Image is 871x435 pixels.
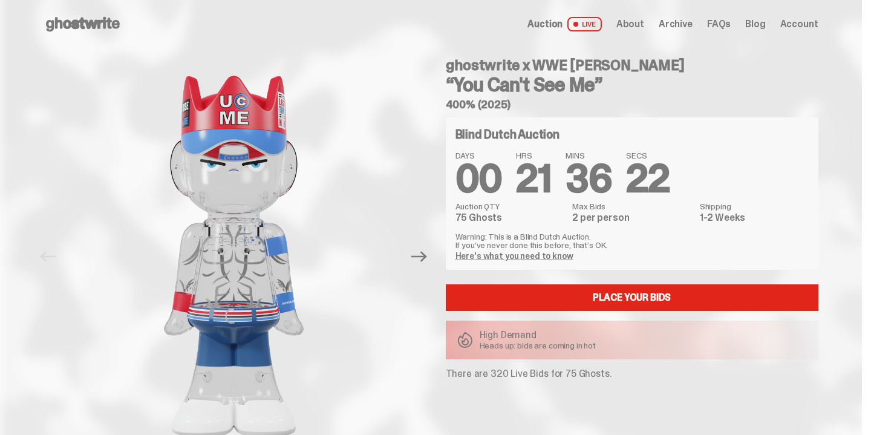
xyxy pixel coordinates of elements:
[527,19,563,29] span: Auction
[455,154,502,204] span: 00
[659,19,693,29] a: Archive
[480,341,596,350] p: Heads up: bids are coming in hot
[480,330,596,340] p: High Demand
[700,213,809,223] dd: 1-2 Weeks
[455,250,573,261] a: Here's what you need to know
[745,19,765,29] a: Blog
[455,213,566,223] dd: 75 Ghosts
[567,17,602,31] span: LIVE
[455,232,809,249] p: Warning: This is a Blind Dutch Auction. If you’ve never done this before, that’s OK.
[566,154,612,204] span: 36
[446,58,818,73] h4: ghostwrite x WWE [PERSON_NAME]
[626,151,670,160] span: SECS
[446,99,818,110] h5: 400% (2025)
[616,19,644,29] a: About
[626,154,670,204] span: 22
[780,19,818,29] a: Account
[572,202,692,211] dt: Max Bids
[406,243,433,270] button: Next
[527,17,601,31] a: Auction LIVE
[516,154,551,204] span: 21
[455,151,502,160] span: DAYS
[700,202,809,211] dt: Shipping
[572,213,692,223] dd: 2 per person
[566,151,612,160] span: MINS
[455,128,559,140] h4: Blind Dutch Auction
[455,202,566,211] dt: Auction QTY
[707,19,731,29] a: FAQs
[446,75,818,94] h3: “You Can't See Me”
[446,369,818,379] p: There are 320 Live Bids for 75 Ghosts.
[516,151,551,160] span: HRS
[446,284,818,311] a: Place your Bids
